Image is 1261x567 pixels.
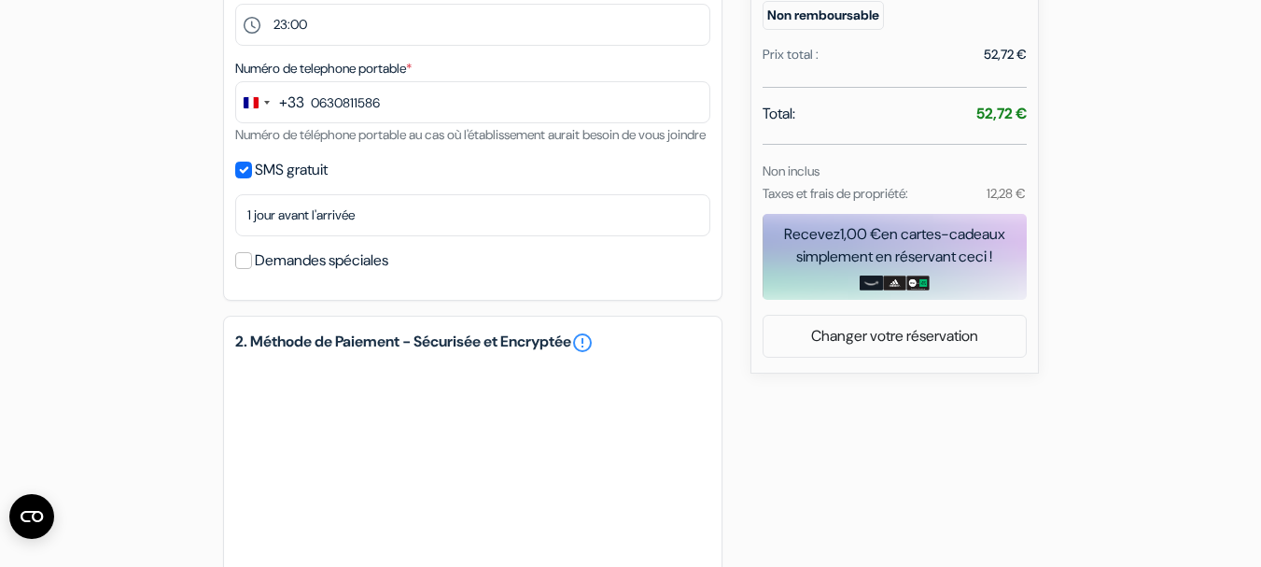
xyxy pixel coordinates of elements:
span: 1,00 € [840,224,881,244]
button: Change country, selected France (+33) [236,82,304,122]
img: uber-uber-eats-card.png [906,276,930,291]
small: 12,28 € [987,185,1026,202]
label: Numéro de telephone portable [235,59,412,78]
h5: 2. Méthode de Paiement - Sécurisée et Encryptée [235,332,710,354]
div: +33 [279,92,304,114]
div: 52,72 € [984,45,1027,64]
img: amazon-card-no-text.png [860,276,883,291]
a: error_outline [571,332,594,354]
small: Numéro de téléphone portable au cas où l'établissement aurait besoin de vous joindre [235,126,706,143]
div: Recevez en cartes-cadeaux simplement en réservant ceci ! [763,223,1027,268]
small: Non remboursable [763,1,884,30]
small: Non inclus [763,163,820,179]
label: Demandes spéciales [255,248,388,274]
div: Prix total : [763,45,819,64]
button: Ouvrir le widget CMP [9,494,54,539]
input: 6 12 34 56 78 [235,81,710,123]
a: Changer votre réservation [764,319,1026,354]
span: Total: [763,103,795,125]
small: Taxes et frais de propriété: [763,185,908,202]
label: SMS gratuit [255,157,328,183]
img: adidas-card.png [883,276,906,291]
strong: 52,72 € [976,104,1027,123]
